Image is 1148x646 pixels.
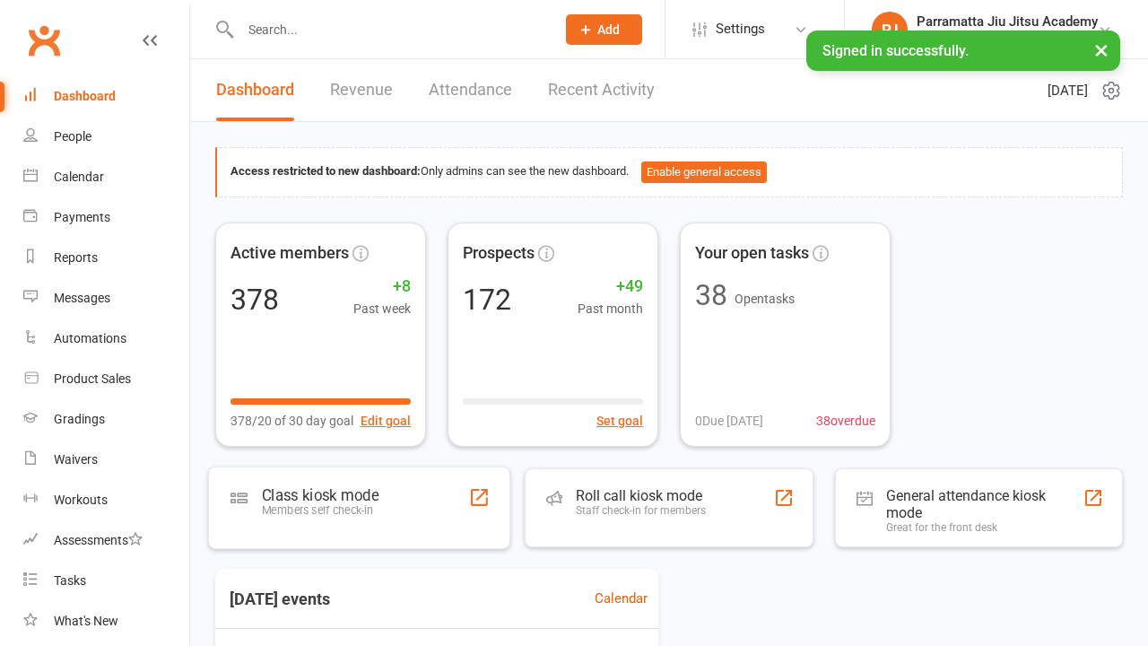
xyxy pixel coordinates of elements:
[54,452,98,467] div: Waivers
[54,412,105,426] div: Gradings
[215,583,344,615] h3: [DATE] events
[54,129,91,144] div: People
[23,399,189,440] a: Gradings
[23,117,189,157] a: People
[54,493,108,507] div: Workouts
[872,12,908,48] div: PJ
[822,42,969,59] span: Signed in successfully.
[235,17,543,42] input: Search...
[597,22,620,37] span: Add
[353,299,411,319] span: Past week
[23,76,189,117] a: Dashboard
[917,13,1098,30] div: Parramatta Jiu Jitsu Academy
[54,331,126,345] div: Automations
[816,411,875,431] span: 38 overdue
[54,573,86,588] div: Tasks
[54,250,98,265] div: Reports
[695,240,809,266] span: Your open tasks
[1048,80,1088,101] span: [DATE]
[695,411,763,431] span: 0 Due [DATE]
[548,59,655,121] a: Recent Activity
[735,292,795,306] span: Open tasks
[23,359,189,399] a: Product Sales
[576,504,706,517] div: Staff check-in for members
[230,164,421,178] strong: Access restricted to new dashboard:
[54,210,110,224] div: Payments
[361,411,411,431] button: Edit goal
[641,161,767,183] button: Enable general access
[23,601,189,642] a: What's New
[576,487,706,504] div: Roll call kiosk mode
[463,285,511,314] div: 172
[23,278,189,319] a: Messages
[566,14,642,45] button: Add
[578,274,643,300] span: +49
[23,440,189,480] a: Waivers
[230,161,1109,183] div: Only admins can see the new dashboard.
[917,30,1098,46] div: Parramatta Jiu Jitsu Academy
[54,291,110,305] div: Messages
[54,170,104,184] div: Calendar
[23,561,189,601] a: Tasks
[1085,31,1118,69] button: ×
[578,299,643,319] span: Past month
[330,59,393,121] a: Revenue
[54,614,118,628] div: What's New
[54,371,131,386] div: Product Sales
[463,240,535,266] span: Prospects
[23,319,189,359] a: Automations
[429,59,512,121] a: Attendance
[216,59,294,121] a: Dashboard
[54,533,143,547] div: Assessments
[262,485,378,503] div: Class kiosk mode
[23,197,189,238] a: Payments
[353,274,411,300] span: +8
[23,480,189,520] a: Workouts
[23,520,189,561] a: Assessments
[716,9,765,49] span: Settings
[595,588,648,609] a: Calendar
[230,411,353,431] span: 378/20 of 30 day goal
[262,503,378,517] div: Members self check-in
[23,157,189,197] a: Calendar
[54,89,116,103] div: Dashboard
[22,18,66,63] a: Clubworx
[230,285,279,314] div: 378
[596,411,643,431] button: Set goal
[695,281,727,310] div: 38
[886,487,1083,521] div: General attendance kiosk mode
[886,521,1083,534] div: Great for the front desk
[23,238,189,278] a: Reports
[230,240,349,266] span: Active members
